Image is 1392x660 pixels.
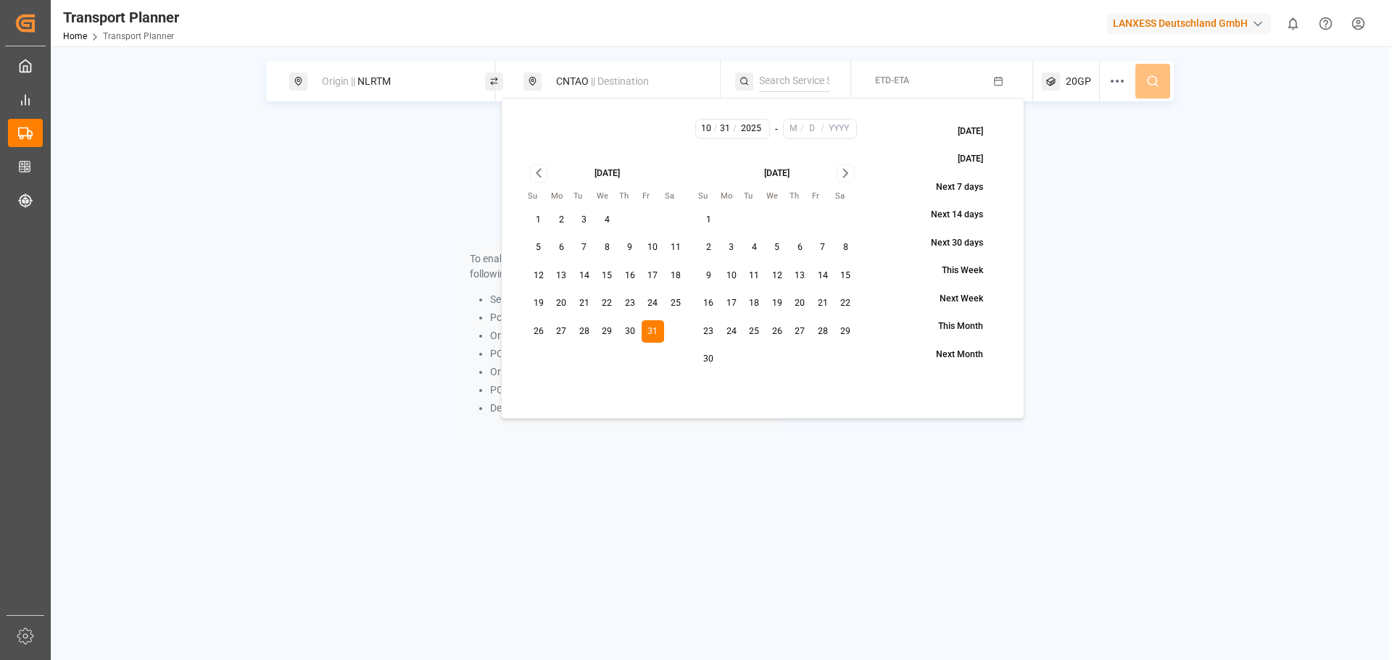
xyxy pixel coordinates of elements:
input: D [716,122,734,135]
span: / [733,122,737,135]
button: 15 [834,264,858,288]
button: 7 [573,236,596,259]
button: 12 [527,264,550,288]
button: Go to next month [837,164,855,183]
button: 1 [697,209,721,232]
div: LANXESS Deutschland GmbH [1107,13,1271,34]
button: 30 [697,348,721,371]
th: Sunday [697,190,721,204]
button: Next Week [906,286,998,312]
li: Origin and Service String [490,364,771,380]
button: 11 [743,264,766,288]
th: Monday [720,190,743,204]
button: 19 [527,292,550,315]
button: ETD-ETA [860,67,1024,96]
div: - [775,119,778,139]
th: Friday [642,190,665,204]
th: Friday [811,190,834,204]
button: 9 [618,236,642,259]
li: Service String [490,292,771,307]
th: Wednesday [766,190,789,204]
th: Wednesday [596,190,619,204]
button: 24 [642,292,665,315]
button: 28 [573,320,596,343]
button: 2 [697,236,721,259]
button: 19 [766,292,789,315]
button: 25 [743,320,766,343]
span: || Destination [591,75,649,87]
button: 18 [743,292,766,315]
th: Monday [550,190,573,204]
span: ETD-ETA [875,75,909,85]
div: NLRTM [313,68,470,95]
button: 22 [596,292,619,315]
th: Tuesday [743,190,766,204]
button: 11 [664,236,687,259]
button: 5 [766,236,789,259]
button: 13 [789,264,812,288]
button: Next 30 days [898,230,998,256]
span: 20GP [1066,74,1091,89]
input: M [786,122,801,135]
input: YYYY [824,122,854,135]
button: 2 [550,209,573,232]
button: Next 7 days [903,175,998,200]
span: / [713,122,717,135]
button: 27 [789,320,812,343]
button: [DATE] [924,119,998,144]
button: 7 [811,236,834,259]
button: show 0 new notifications [1277,7,1309,40]
button: 13 [550,264,573,288]
button: 23 [618,292,642,315]
button: 24 [720,320,743,343]
th: Saturday [664,190,687,204]
button: 8 [596,236,619,259]
input: Search Service String [759,70,829,92]
th: Thursday [618,190,642,204]
input: YYYY [736,122,766,135]
button: 1 [527,209,550,232]
span: / [800,122,804,135]
button: 16 [697,292,721,315]
button: 21 [811,292,834,315]
button: 6 [550,236,573,259]
button: 27 [550,320,573,343]
button: 14 [573,264,596,288]
th: Saturday [834,190,858,204]
button: 3 [720,236,743,259]
div: [DATE] [764,167,790,180]
button: 8 [834,236,858,259]
button: 26 [766,320,789,343]
button: 3 [573,209,596,232]
input: M [699,122,714,135]
button: 17 [642,264,665,288]
button: 22 [834,292,858,315]
div: Transport Planner [63,7,179,28]
button: 5 [527,236,550,259]
button: 20 [550,292,573,315]
button: 10 [720,264,743,288]
li: Origin and Destination [490,328,771,343]
a: Home [63,31,87,41]
button: 12 [766,264,789,288]
button: 6 [789,236,812,259]
span: Origin || [322,75,355,87]
button: 26 [527,320,550,343]
button: 4 [596,209,619,232]
button: 31 [642,320,665,343]
button: 18 [664,264,687,288]
button: Next 14 days [898,203,998,228]
button: 14 [811,264,834,288]
li: Destination and Service String [490,401,771,416]
th: Tuesday [573,190,596,204]
button: 25 [664,292,687,315]
button: [DATE] [924,147,998,172]
button: 4 [743,236,766,259]
button: Next Month [903,342,998,367]
button: 16 [618,264,642,288]
span: / [821,122,824,135]
button: 9 [697,264,721,288]
button: 29 [834,320,858,343]
button: 10 [642,236,665,259]
button: 23 [697,320,721,343]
